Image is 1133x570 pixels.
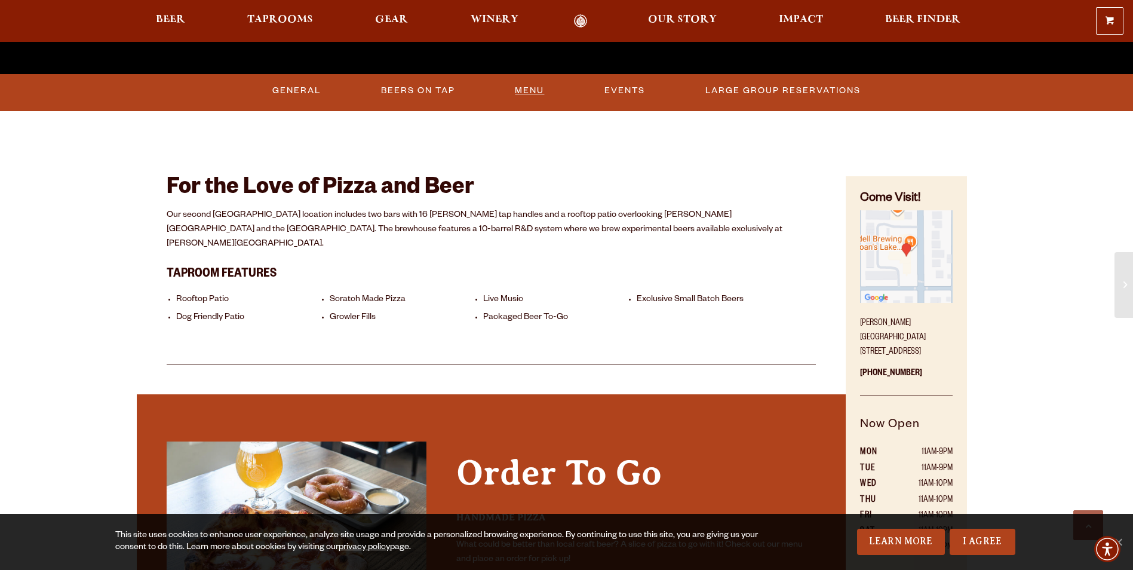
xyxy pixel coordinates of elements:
h3: Taproom Features [167,260,816,285]
a: Beer [148,14,193,28]
span: Beer [156,15,185,24]
h3: Handmade Pizza [456,511,816,534]
a: Large Group Reservations [701,77,865,105]
a: Learn More [857,529,945,555]
span: Taprooms [247,15,313,24]
a: Taprooms [240,14,321,28]
th: WED [860,477,892,492]
td: 11AM-9PM [892,445,953,461]
span: Our Story [648,15,717,24]
li: Scratch Made Pizza [330,295,477,306]
th: THU [860,493,892,508]
h4: Come Visit! [860,191,952,208]
span: Impact [779,15,823,24]
td: 11AM-10PM [892,493,953,508]
span: Gear [375,15,408,24]
div: This site uses cookies to enhance user experience, analyze site usage and provide a personalized ... [115,530,759,554]
p: [PERSON_NAME][GEOGRAPHIC_DATA] [STREET_ADDRESS] [860,309,952,360]
a: Beers On Tap [376,77,460,105]
a: Find on Google Maps (opens in a new window) [860,210,952,309]
li: Rooftop Patio [176,295,324,306]
td: 11AM-10PM [892,508,953,524]
th: MON [860,445,892,461]
h5: Now Open [860,416,952,446]
a: General [268,77,326,105]
td: 11AM-9PM [892,461,953,477]
a: I Agree [950,529,1015,555]
a: Odell Home [558,14,603,28]
li: Packaged Beer To-Go [483,312,631,324]
a: privacy policy [339,543,390,553]
li: Exclusive Small Batch Beers [637,295,784,306]
a: Our Story [640,14,724,28]
th: FRI [860,508,892,524]
span: Winery [471,15,518,24]
a: Winery [463,14,526,28]
p: Our second [GEOGRAPHIC_DATA] location includes two bars with 16 [PERSON_NAME] tap handles and a r... [167,209,816,252]
th: TUE [860,461,892,477]
img: Small thumbnail of location on map [860,210,952,302]
h2: Order To Go [456,453,816,505]
a: Impact [771,14,831,28]
a: Events [600,77,650,105]
a: Menu [510,77,549,105]
li: Dog Friendly Patio [176,312,324,324]
span: Beer Finder [885,15,960,24]
a: Beer Finder [877,14,968,28]
p: [PHONE_NUMBER] [860,360,952,396]
a: Gear [367,14,416,28]
a: Scroll to top [1073,510,1103,540]
td: 11AM-10PM [892,477,953,492]
li: Growler Fills [330,312,477,324]
h2: For the Love of Pizza and Beer [167,176,816,203]
div: Accessibility Menu [1094,536,1120,562]
li: Live Music [483,295,631,306]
